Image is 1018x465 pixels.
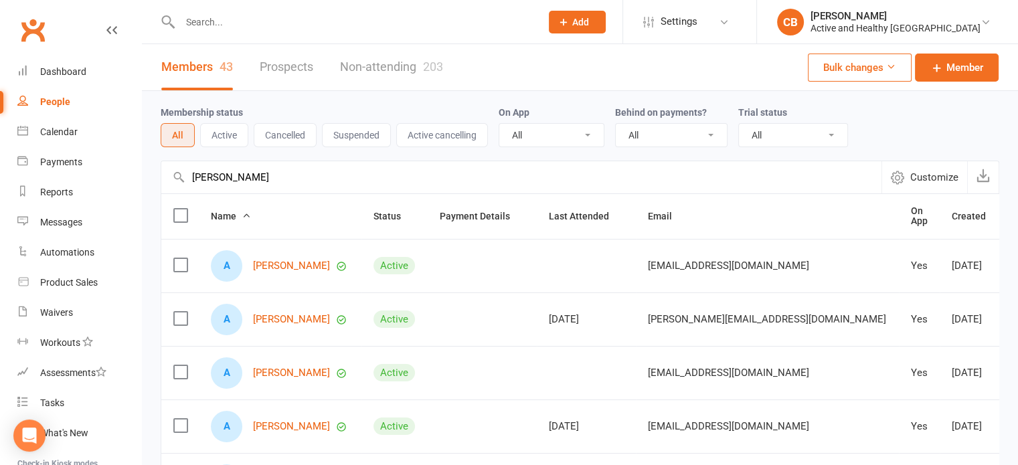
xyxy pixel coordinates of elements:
label: Behind on payments? [615,107,707,118]
span: Created [952,211,1001,221]
a: People [17,87,141,117]
div: A [211,411,242,442]
div: Active [373,364,415,381]
a: [PERSON_NAME] [253,367,330,379]
button: Created [952,208,1001,224]
a: Calendar [17,117,141,147]
span: Member [946,60,983,76]
span: [PERSON_NAME][EMAIL_ADDRESS][DOMAIN_NAME] [648,306,886,332]
div: Active [373,257,415,274]
label: Membership status [161,107,243,118]
a: Payments [17,147,141,177]
th: On App [899,194,940,239]
a: Prospects [260,44,313,90]
label: On App [499,107,529,118]
a: Non-attending203 [340,44,443,90]
label: Trial status [738,107,787,118]
button: Active cancelling [396,123,488,147]
a: Clubworx [16,13,50,47]
a: Reports [17,177,141,207]
a: Tasks [17,388,141,418]
div: Assessments [40,367,106,378]
button: Email [648,208,687,224]
span: [EMAIL_ADDRESS][DOMAIN_NAME] [648,413,809,439]
a: Product Sales [17,268,141,298]
a: [PERSON_NAME] [253,314,330,325]
div: What's New [40,428,88,438]
button: Active [200,123,248,147]
div: [PERSON_NAME] [811,10,981,22]
div: Active [373,417,415,435]
div: Dashboard [40,66,86,77]
div: [DATE] [549,421,624,432]
span: [EMAIL_ADDRESS][DOMAIN_NAME] [648,360,809,385]
span: Email [648,211,687,221]
div: [DATE] [549,314,624,325]
button: All [161,123,195,147]
button: Customize [881,161,967,193]
input: Search by contact name [161,161,881,193]
div: Open Intercom Messenger [13,420,46,452]
input: Search... [176,13,531,31]
span: Status [373,211,416,221]
span: Name [211,211,251,221]
a: Waivers [17,298,141,328]
span: Settings [661,7,697,37]
div: Messages [40,217,82,227]
div: Calendar [40,126,78,137]
span: [EMAIL_ADDRESS][DOMAIN_NAME] [648,253,809,278]
div: Payments [40,157,82,167]
button: Bulk changes [808,54,912,82]
a: Automations [17,238,141,268]
div: Yes [911,367,928,379]
span: Add [572,17,589,27]
div: Waivers [40,307,73,318]
div: Active and Healthy [GEOGRAPHIC_DATA] [811,22,981,34]
button: Status [373,208,416,224]
span: Payment Details [440,211,525,221]
div: Active [373,310,415,328]
div: Workouts [40,337,80,348]
div: A [211,357,242,389]
a: [PERSON_NAME] [253,421,330,432]
div: [DATE] [952,314,1001,325]
div: Product Sales [40,277,98,288]
span: Last Attended [549,211,624,221]
div: [DATE] [952,367,1001,379]
a: What's New [17,418,141,448]
div: [DATE] [952,421,1001,432]
button: Payment Details [440,208,525,224]
button: Cancelled [254,123,317,147]
div: Yes [911,314,928,325]
div: Automations [40,247,94,258]
div: Yes [911,260,928,272]
a: [PERSON_NAME] [253,260,330,272]
a: Workouts [17,328,141,358]
a: Messages [17,207,141,238]
div: CB [777,9,804,35]
div: 203 [423,60,443,74]
button: Name [211,208,251,224]
div: A [211,304,242,335]
div: Yes [911,421,928,432]
button: Suspended [322,123,391,147]
div: [DATE] [952,260,1001,272]
a: Dashboard [17,57,141,87]
a: Member [915,54,999,82]
a: Members43 [161,44,233,90]
div: People [40,96,70,107]
div: Reports [40,187,73,197]
a: Assessments [17,358,141,388]
div: 43 [220,60,233,74]
button: Last Attended [549,208,624,224]
button: Add [549,11,606,33]
div: Tasks [40,397,64,408]
span: Customize [910,169,958,185]
div: A [211,250,242,282]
